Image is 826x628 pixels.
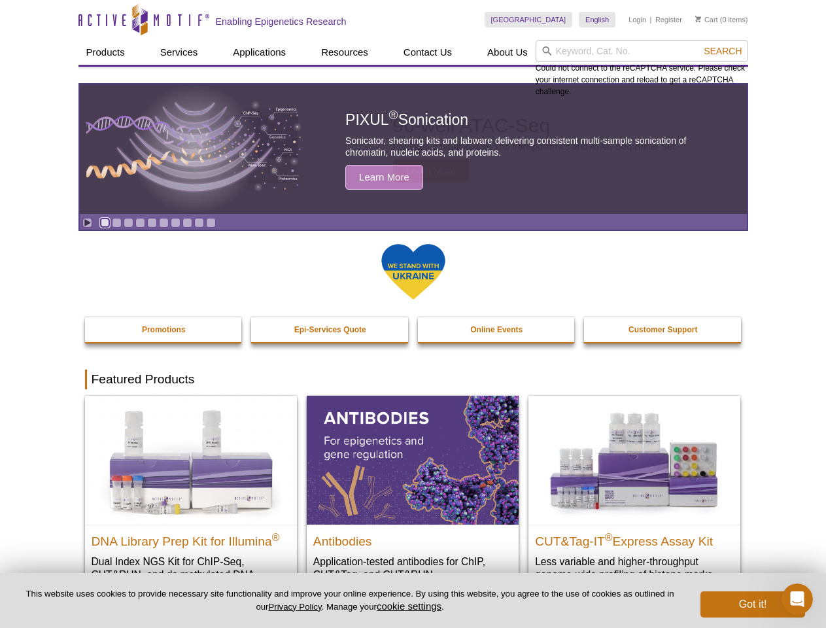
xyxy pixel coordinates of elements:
h2: Featured Products [85,370,742,389]
button: Got it! [700,591,805,618]
img: CUT&Tag-IT® Express Assay Kit [528,396,740,524]
img: Your Cart [695,16,701,22]
p: Application-tested antibodies for ChIP, CUT&Tag, and CUT&RUN. [313,555,512,582]
img: DNA Library Prep Kit for Illumina [85,396,297,524]
a: Register [655,15,682,24]
a: Go to slide 1 [100,218,110,228]
a: Epi-Services Quote [251,317,409,342]
a: [GEOGRAPHIC_DATA] [485,12,573,27]
a: Go to slide 5 [147,218,157,228]
h2: Antibodies [313,529,512,548]
a: CUT&Tag-IT® Express Assay Kit CUT&Tag-IT®Express Assay Kit Less variable and higher-throughput ge... [528,396,740,594]
a: Privacy Policy [268,602,321,612]
a: Contact Us [396,40,460,65]
p: This website uses cookies to provide necessary site functionality and improve your online experie... [21,588,679,613]
a: Go to slide 4 [135,218,145,228]
div: Could not connect to the reCAPTCHA service. Please check your internet connection and reload to g... [536,40,748,97]
strong: Epi-Services Quote [294,325,366,334]
li: | [650,12,652,27]
strong: Promotions [142,325,186,334]
img: We Stand With Ukraine [381,243,446,301]
a: All Antibodies Antibodies Application-tested antibodies for ChIP, CUT&Tag, and CUT&RUN. [307,396,519,594]
strong: Online Events [470,325,523,334]
sup: ® [272,531,280,542]
a: Toggle autoplay [82,218,92,228]
button: Search [700,45,746,57]
p: Dual Index NGS Kit for ChIP-Seq, CUT&RUN, and ds methylated DNA assays. [92,555,290,595]
a: Go to slide 3 [124,218,133,228]
h2: DNA Library Prep Kit for Illumina [92,529,290,548]
input: Keyword, Cat. No. [536,40,748,62]
a: Go to slide 8 [182,218,192,228]
a: Products [78,40,133,65]
iframe: Intercom live chat [782,584,813,615]
a: Promotions [85,317,243,342]
button: cookie settings [377,601,441,612]
img: All Antibodies [307,396,519,524]
p: Less variable and higher-throughput genome-wide profiling of histone marks​. [535,555,734,582]
a: Services [152,40,206,65]
a: DNA Library Prep Kit for Illumina DNA Library Prep Kit for Illumina® Dual Index NGS Kit for ChIP-... [85,396,297,607]
a: About Us [479,40,536,65]
h2: CUT&Tag-IT Express Assay Kit [535,529,734,548]
a: Resources [313,40,376,65]
a: Online Events [418,317,576,342]
a: Go to slide 10 [206,218,216,228]
a: Go to slide 6 [159,218,169,228]
a: Applications [225,40,294,65]
a: Login [628,15,646,24]
a: English [579,12,615,27]
strong: Customer Support [628,325,697,334]
h2: Enabling Epigenetics Research [216,16,347,27]
li: (0 items) [695,12,748,27]
a: Go to slide 9 [194,218,204,228]
a: Go to slide 2 [112,218,122,228]
a: Go to slide 7 [171,218,181,228]
a: Customer Support [584,317,742,342]
span: Search [704,46,742,56]
sup: ® [605,531,613,542]
a: Cart [695,15,718,24]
